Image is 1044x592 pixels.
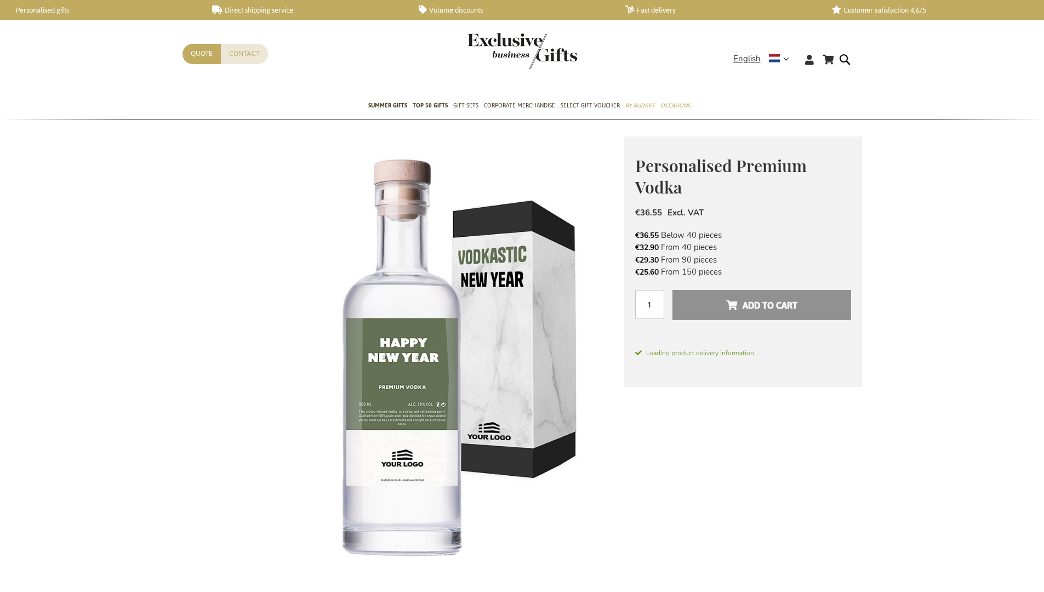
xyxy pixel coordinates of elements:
[635,207,662,218] span: €36.55
[660,100,690,111] span: Occasions
[484,93,555,120] a: Corporate Merchandise
[635,155,807,198] span: Personalised Premium Vodka
[212,5,401,15] a: Direct shipping service
[413,93,448,120] a: TOP 50 Gifts
[635,290,664,319] input: Qty
[635,266,851,278] li: From 150 pieces
[625,100,655,111] span: By Budget
[419,5,608,15] a: Volume discounts
[484,100,555,111] span: Corporate Merchandise
[5,5,195,15] a: Personalised gifts
[625,93,655,120] a: By Budget
[561,100,620,111] span: Select Gift Voucher
[635,242,659,253] span: €32.90
[182,136,624,578] img: Gepersonaliseerde Premium Vodka
[467,33,577,69] img: Exclusive Business gifts logo
[635,230,659,241] span: €36.55
[635,348,851,358] span: Loading product delivery information.
[561,93,620,120] a: Select Gift Voucher
[413,100,448,111] span: TOP 50 Gifts
[635,241,851,253] li: From 40 pieces
[467,33,522,69] a: store logo
[221,44,268,64] a: Contact
[453,93,478,120] a: Gift Sets
[368,93,407,120] a: Summer Gifts
[733,53,761,65] span: English
[832,5,1021,15] a: Customer satisfaction 4,6/5
[182,44,221,64] a: Quote
[668,207,704,218] span: Excl. VAT
[453,100,478,111] span: Gift Sets
[635,255,659,265] span: €29.30
[635,267,659,277] span: €25.60
[368,100,407,111] span: Summer Gifts
[635,254,851,266] li: From 90 pieces
[660,93,690,120] a: Occasions
[635,229,851,241] li: Below 40 pieces
[625,5,814,15] a: Fast delivery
